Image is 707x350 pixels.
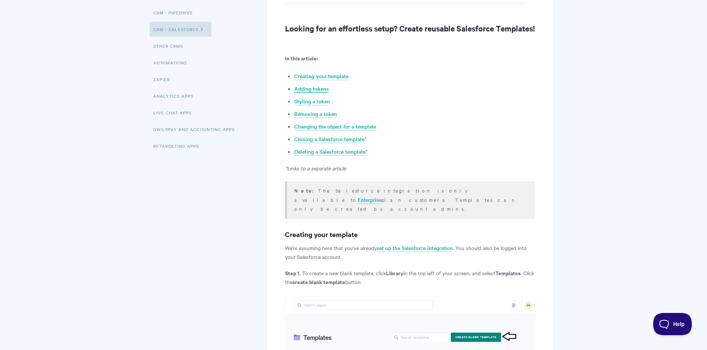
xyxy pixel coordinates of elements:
[358,196,382,204] a: Enterprise
[285,229,535,240] h3: Creating your template
[294,187,318,194] strong: Note:
[292,278,345,286] strong: create blank template
[294,148,366,156] a: Deleting a Salesforce template
[294,135,364,143] a: Cloning a Salesforce template
[294,186,526,213] p: The Salesforce integration is only available to plan customers. Templates can only be created by ...
[285,269,535,286] p: . To create a new blank template, click in the top left of your screen, and select . Click the bu...
[153,55,193,70] a: Automations
[294,123,376,131] a: Changing the object for a template
[294,97,330,106] a: Styling a token
[285,243,535,261] p: We're assuming here that you've already . You should also be logged into your Salesforce account.
[294,110,337,118] a: Removing a token
[386,269,403,277] strong: Library
[285,22,535,34] h2: Looking for an effortless setup? Create reusable Salesforce Templates!
[153,72,176,87] a: Zapier
[153,39,189,53] a: Other CRMs
[377,244,453,252] a: set up the Salesforce integration
[294,72,348,80] a: Creating your template
[653,313,692,335] iframe: Toggle Customer Support
[153,89,199,103] a: Analytics Apps
[150,22,212,37] a: CRM - Salesforce
[285,164,346,172] em: *Links to a separate article
[153,105,197,120] a: Live Chat Apps
[285,54,318,62] b: In this article:
[294,85,329,93] a: Adding tokens
[285,269,300,277] strong: Step 1
[153,122,240,137] a: QwilrPay and Accounting Apps
[153,5,199,20] a: CRM - Pipedrive
[495,269,521,277] strong: Templates
[153,139,205,153] a: Retargeting Apps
